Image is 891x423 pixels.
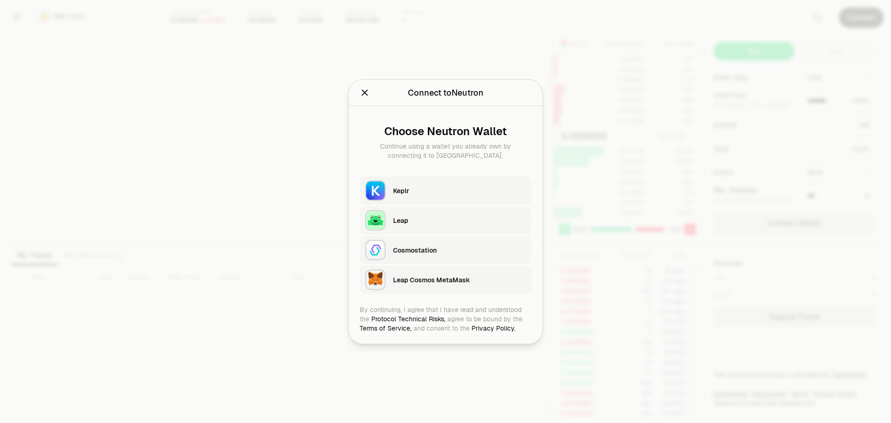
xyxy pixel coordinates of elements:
[367,141,524,160] div: Continue using a wallet you already own by connecting it to [GEOGRAPHIC_DATA].
[360,266,531,293] button: Leap Cosmos MetaMaskLeap Cosmos MetaMask
[365,180,386,201] img: Keplr
[393,275,526,284] div: Leap Cosmos MetaMask
[365,240,386,260] img: Cosmostation
[360,86,370,99] button: Close
[365,269,386,290] img: Leap Cosmos MetaMask
[360,324,412,332] a: Terms of Service,
[393,215,526,225] div: Leap
[360,176,531,204] button: KeplrKeplr
[471,324,516,332] a: Privacy Policy.
[393,186,526,195] div: Keplr
[371,314,445,323] a: Protocol Technical Risks,
[360,236,531,264] button: CosmostationCosmostation
[408,86,484,99] div: Connect to Neutron
[360,206,531,234] button: LeapLeap
[360,305,531,332] div: By continuing, I agree that I have read and understood the agree to be bound by the and consent t...
[367,124,524,137] div: Choose Neutron Wallet
[365,210,386,230] img: Leap
[393,245,526,254] div: Cosmostation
